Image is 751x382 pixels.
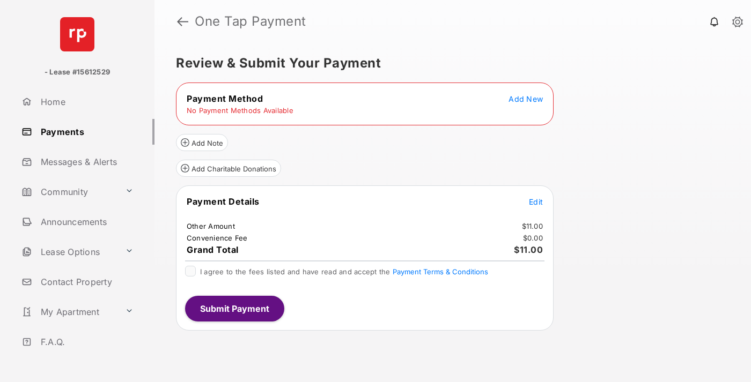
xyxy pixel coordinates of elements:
button: Edit [529,196,543,207]
td: Convenience Fee [186,233,248,243]
a: Lease Options [17,239,121,265]
span: Payment Method [187,93,263,104]
button: Add New [509,93,543,104]
td: $0.00 [522,233,543,243]
button: Add Charitable Donations [176,160,281,177]
button: I agree to the fees listed and have read and accept the [393,267,488,276]
span: Grand Total [187,244,239,255]
td: Other Amount [186,221,235,231]
span: Edit [529,197,543,206]
a: Messages & Alerts [17,149,154,175]
td: $11.00 [521,221,544,231]
td: No Payment Methods Available [186,106,294,115]
span: I agree to the fees listed and have read and accept the [200,267,488,276]
a: Home [17,89,154,115]
h5: Review & Submit Your Payment [176,57,721,70]
span: Add New [509,94,543,103]
button: Submit Payment [185,296,284,321]
span: $11.00 [514,244,543,255]
a: My Apartment [17,299,121,325]
span: Payment Details [187,196,260,207]
a: Contact Property [17,269,154,295]
a: F.A.Q. [17,329,154,355]
strong: One Tap Payment [195,15,306,28]
a: Payments [17,119,154,145]
a: Announcements [17,209,154,235]
p: - Lease #15612529 [45,67,110,78]
img: svg+xml;base64,PHN2ZyB4bWxucz0iaHR0cDovL3d3dy53My5vcmcvMjAwMC9zdmciIHdpZHRoPSI2NCIgaGVpZ2h0PSI2NC... [60,17,94,51]
a: Community [17,179,121,205]
button: Add Note [176,134,228,151]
